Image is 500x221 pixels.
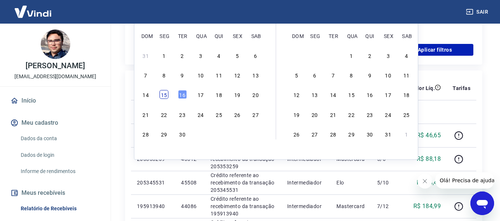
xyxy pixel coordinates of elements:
div: Choose terça-feira, 30 de setembro de 2025 [329,51,338,60]
div: Choose quarta-feira, 1 de outubro de 2025 [347,51,356,60]
p: Crédito referente ao recebimento da transação 205345531 [211,172,275,194]
div: Choose quarta-feira, 10 de setembro de 2025 [196,70,205,79]
div: Choose quarta-feira, 15 de outubro de 2025 [347,90,356,99]
div: Choose segunda-feira, 29 de setembro de 2025 [310,51,319,60]
div: Choose sábado, 6 de setembro de 2025 [251,51,260,60]
div: Choose segunda-feira, 8 de setembro de 2025 [160,70,168,79]
p: 45508 [181,179,198,186]
div: Choose domingo, 5 de outubro de 2025 [292,70,301,79]
p: 7/12 [377,203,399,210]
div: Choose sábado, 1 de novembro de 2025 [402,130,411,138]
p: Crédito referente ao recebimento da transação 195913940 [211,195,275,217]
iframe: Fechar mensagem [417,174,432,189]
div: Choose sexta-feira, 24 de outubro de 2025 [384,110,393,119]
div: Choose sábado, 13 de setembro de 2025 [251,70,260,79]
div: Choose sábado, 4 de outubro de 2025 [402,51,411,60]
div: Choose quinta-feira, 16 de outubro de 2025 [365,90,374,99]
div: Choose domingo, 21 de setembro de 2025 [141,110,150,119]
div: Choose sexta-feira, 19 de setembro de 2025 [233,90,242,99]
p: Elo [336,179,365,186]
div: ter [329,31,338,40]
p: 5/10 [377,179,399,186]
div: Choose domingo, 14 de setembro de 2025 [141,90,150,99]
div: Choose quarta-feira, 1 de outubro de 2025 [196,130,205,138]
div: Choose terça-feira, 9 de setembro de 2025 [178,70,187,79]
div: Choose segunda-feira, 6 de outubro de 2025 [310,70,319,79]
div: Choose quinta-feira, 11 de setembro de 2025 [215,70,224,79]
p: R$ 88,18 [417,155,441,163]
div: Choose quinta-feira, 23 de outubro de 2025 [365,110,374,119]
a: Dados de login [18,148,102,163]
iframe: Botão para abrir a janela de mensagens [470,191,494,215]
div: Choose segunda-feira, 27 de outubro de 2025 [310,130,319,138]
div: qua [196,31,205,40]
div: Choose quinta-feira, 2 de outubro de 2025 [215,130,224,138]
div: Choose domingo, 7 de setembro de 2025 [141,70,150,79]
div: Choose sábado, 27 de setembro de 2025 [251,110,260,119]
p: Tarifas [453,84,470,92]
div: Choose domingo, 28 de setembro de 2025 [292,51,301,60]
a: Relatório de Recebíveis [18,201,102,216]
div: seg [310,31,319,40]
button: Meu cadastro [9,115,102,131]
p: 205345531 [137,179,169,186]
div: Choose sexta-feira, 17 de outubro de 2025 [384,90,393,99]
div: Choose sábado, 11 de outubro de 2025 [402,70,411,79]
div: Choose sábado, 18 de outubro de 2025 [402,90,411,99]
div: Choose quinta-feira, 9 de outubro de 2025 [365,70,374,79]
p: R$ 46,65 [417,131,441,140]
div: sab [251,31,260,40]
div: dom [141,31,150,40]
div: ter [178,31,187,40]
div: month 2025-09 [140,50,261,139]
div: Choose sexta-feira, 26 de setembro de 2025 [233,110,242,119]
span: Olá! Precisa de ajuda? [4,5,62,11]
div: Choose quarta-feira, 29 de outubro de 2025 [347,130,356,138]
div: qua [347,31,356,40]
iframe: Mensagem da empresa [435,172,494,189]
p: R$ 68,44 [417,178,441,187]
div: Choose quarta-feira, 22 de outubro de 2025 [347,110,356,119]
img: 5f3176ab-3122-416e-a87a-80a4ad3e2de9.jpeg [41,30,70,59]
p: Intermediador [287,179,325,186]
div: sex [233,31,242,40]
div: Choose quinta-feira, 2 de outubro de 2025 [365,51,374,60]
div: Choose segunda-feira, 20 de outubro de 2025 [310,110,319,119]
div: Choose sexta-feira, 10 de outubro de 2025 [384,70,393,79]
p: [PERSON_NAME] [26,62,85,70]
a: Dados da conta [18,131,102,146]
a: Informe de rendimentos [18,164,102,179]
div: Choose quarta-feira, 8 de outubro de 2025 [347,70,356,79]
div: Choose segunda-feira, 1 de setembro de 2025 [160,51,168,60]
div: Choose terça-feira, 7 de outubro de 2025 [329,70,338,79]
div: Choose quarta-feira, 24 de setembro de 2025 [196,110,205,119]
button: Aplicar filtros [396,44,473,56]
div: Choose terça-feira, 28 de outubro de 2025 [329,130,338,138]
div: Choose quinta-feira, 4 de setembro de 2025 [215,51,224,60]
div: sex [384,31,393,40]
p: [EMAIL_ADDRESS][DOMAIN_NAME] [14,73,96,80]
div: Choose terça-feira, 14 de outubro de 2025 [329,90,338,99]
button: Meus recebíveis [9,185,102,201]
img: Vindi [9,0,57,23]
div: sab [402,31,411,40]
div: Choose quinta-feira, 18 de setembro de 2025 [215,90,224,99]
div: month 2025-10 [291,50,412,139]
div: Choose sexta-feira, 12 de setembro de 2025 [233,70,242,79]
div: Choose sexta-feira, 3 de outubro de 2025 [233,130,242,138]
div: Choose quinta-feira, 30 de outubro de 2025 [365,130,374,138]
div: Choose terça-feira, 23 de setembro de 2025 [178,110,187,119]
p: 44086 [181,203,198,210]
a: Início [9,93,102,109]
div: Choose terça-feira, 16 de setembro de 2025 [178,90,187,99]
p: R$ 184,99 [413,202,441,211]
div: Choose terça-feira, 30 de setembro de 2025 [178,130,187,138]
p: Mastercard [336,203,365,210]
div: Choose sábado, 4 de outubro de 2025 [251,130,260,138]
div: Choose domingo, 31 de agosto de 2025 [141,51,150,60]
div: Choose domingo, 26 de outubro de 2025 [292,130,301,138]
div: Choose quarta-feira, 17 de setembro de 2025 [196,90,205,99]
p: 195913940 [137,203,169,210]
div: Choose quinta-feira, 25 de setembro de 2025 [215,110,224,119]
div: seg [160,31,168,40]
